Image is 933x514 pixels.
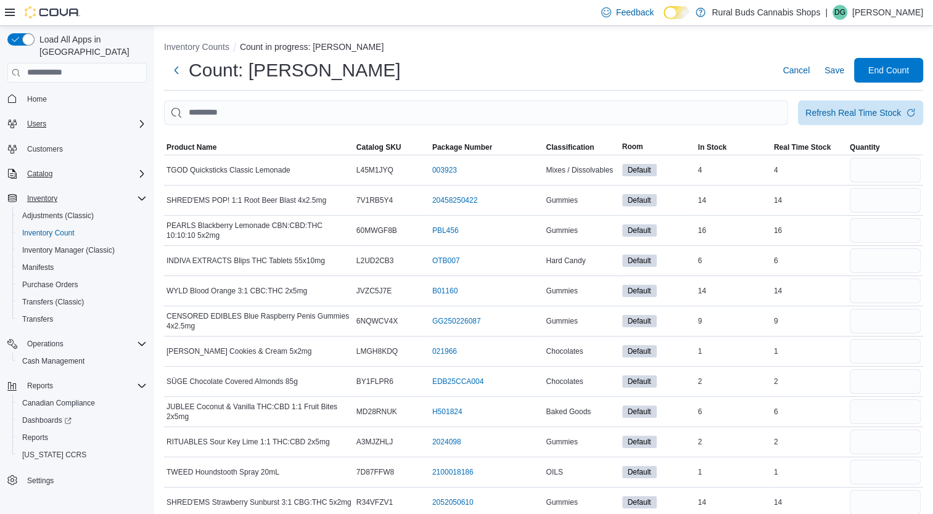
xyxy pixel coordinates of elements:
[825,5,828,20] p: |
[166,142,216,152] span: Product Name
[166,165,290,175] span: TGOD Quicksticks Classic Lemonade
[771,344,847,359] div: 1
[432,346,457,356] a: 021966
[12,394,152,412] button: Canadian Compliance
[546,497,577,507] span: Gummies
[432,437,461,447] a: 2024098
[27,169,52,179] span: Catalog
[430,140,544,155] button: Package Number
[543,140,619,155] button: Classification
[17,295,147,309] span: Transfers (Classic)
[696,344,771,359] div: 1
[27,476,54,486] span: Settings
[805,107,901,119] div: Refresh Real Time Stock
[22,415,72,425] span: Dashboards
[628,195,651,206] span: Default
[356,437,393,447] span: A3MJZHLJ
[356,467,394,477] span: 7D87FFW8
[664,19,664,20] span: Dark Mode
[432,377,483,386] a: EDB25CCA004
[783,64,810,76] span: Cancel
[27,144,63,154] span: Customers
[628,467,651,478] span: Default
[22,280,78,290] span: Purchase Orders
[17,260,147,275] span: Manifests
[546,286,577,296] span: Gummies
[696,140,771,155] button: In Stock
[22,116,147,131] span: Users
[356,142,401,152] span: Catalog SKU
[164,140,354,155] button: Product Name
[22,166,57,181] button: Catalog
[166,195,326,205] span: SHRED'EMS POP! 1:1 Root Beer Blast 4x2.5mg
[820,58,849,83] button: Save
[622,224,657,237] span: Default
[22,228,75,238] span: Inventory Count
[356,346,398,356] span: LMGH8KDQ
[432,256,460,266] a: OTB007
[628,497,651,508] span: Default
[17,277,83,292] a: Purchase Orders
[546,407,591,417] span: Baked Goods
[22,166,147,181] span: Catalog
[17,295,89,309] a: Transfers (Classic)
[628,225,651,236] span: Default
[2,190,152,207] button: Inventory
[12,429,152,446] button: Reports
[17,430,147,445] span: Reports
[356,377,393,386] span: BY1FLPR6
[12,311,152,328] button: Transfers
[22,314,53,324] span: Transfers
[166,256,325,266] span: INDIVA EXTRACTS Blips THC Tablets 55x10mg
[546,256,585,266] span: Hard Candy
[771,223,847,238] div: 16
[664,6,689,19] input: Dark Mode
[432,142,492,152] span: Package Number
[696,253,771,268] div: 6
[628,285,651,296] span: Default
[696,404,771,419] div: 6
[17,413,76,428] a: Dashboards
[17,430,53,445] a: Reports
[22,191,62,206] button: Inventory
[22,473,59,488] a: Settings
[546,165,613,175] span: Mixes / Dissolvables
[22,263,54,272] span: Manifests
[2,335,152,353] button: Operations
[771,163,847,177] div: 4
[696,284,771,298] div: 14
[22,378,147,393] span: Reports
[17,208,99,223] a: Adjustments (Classic)
[356,226,397,235] span: 60MWGF8B
[622,194,657,206] span: Default
[546,316,577,326] span: Gummies
[189,58,400,83] h1: Count: [PERSON_NAME]
[847,140,923,155] button: Quantity
[2,165,152,182] button: Catalog
[696,465,771,479] div: 1
[622,375,657,388] span: Default
[628,436,651,447] span: Default
[12,224,152,242] button: Inventory Count
[17,312,58,327] a: Transfers
[22,433,48,443] span: Reports
[27,339,64,349] span: Operations
[2,471,152,489] button: Settings
[771,140,847,155] button: Real Time Stock
[17,354,89,369] a: Cash Management
[622,164,657,176] span: Default
[771,284,847,298] div: 14
[356,195,393,205] span: 7V1RB5Y4
[12,259,152,276] button: Manifests
[622,315,657,327] span: Default
[432,316,481,326] a: GG250226087
[850,142,880,152] span: Quantity
[17,396,100,410] a: Canadian Compliance
[240,42,384,52] button: Count in progress: [PERSON_NAME]
[164,58,189,83] button: Next
[622,436,657,448] span: Default
[546,377,583,386] span: Chocolates
[22,141,147,157] span: Customers
[696,434,771,449] div: 2
[2,377,152,394] button: Reports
